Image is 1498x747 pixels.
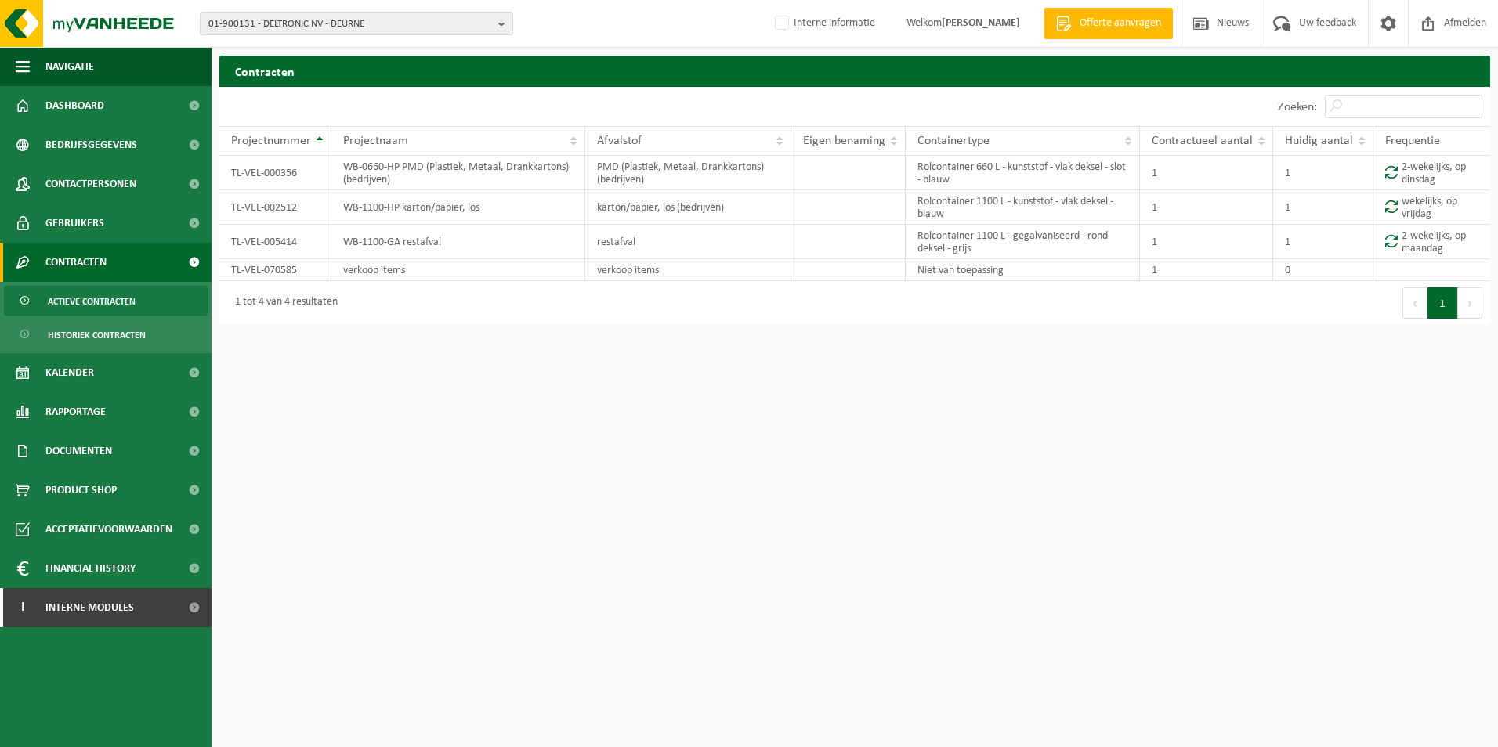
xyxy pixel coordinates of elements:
td: 1 [1140,156,1273,190]
td: WB-1100-GA restafval [331,225,585,259]
td: 2-wekelijks, op dinsdag [1373,156,1490,190]
span: Projectnaam [343,135,408,147]
span: Offerte aanvragen [1076,16,1165,31]
td: 2-wekelijks, op maandag [1373,225,1490,259]
td: 1 [1140,259,1273,281]
span: Frequentie [1385,135,1440,147]
span: Interne modules [45,588,134,627]
span: Actieve contracten [48,287,136,316]
span: Historiek contracten [48,320,146,350]
td: wekelijks, op vrijdag [1373,190,1490,225]
span: Documenten [45,431,112,471]
td: PMD (Plastiek, Metaal, Drankkartons) (bedrijven) [585,156,791,190]
button: Next [1458,287,1482,319]
a: Actieve contracten [4,286,208,316]
td: Niet van toepassing [906,259,1140,281]
span: I [16,588,30,627]
td: verkoop items [585,259,791,281]
strong: [PERSON_NAME] [942,17,1020,29]
span: Eigen benaming [803,135,885,147]
td: WB-1100-HP karton/papier, los [331,190,585,225]
span: Navigatie [45,47,94,86]
td: TL-VEL-000356 [219,156,331,190]
a: Offerte aanvragen [1044,8,1173,39]
td: WB-0660-HP PMD (Plastiek, Metaal, Drankkartons) (bedrijven) [331,156,585,190]
td: Rolcontainer 1100 L - gegalvaniseerd - rond deksel - grijs [906,225,1140,259]
td: 1 [1273,156,1373,190]
td: 1 [1140,190,1273,225]
td: 1 [1273,225,1373,259]
span: Financial History [45,549,136,588]
button: 01-900131 - DELTRONIC NV - DEURNE [200,12,513,35]
span: Afvalstof [597,135,642,147]
a: Historiek contracten [4,319,208,349]
span: Contractueel aantal [1152,135,1253,147]
span: Huidig aantal [1285,135,1353,147]
td: 1 [1273,190,1373,225]
label: Zoeken: [1278,101,1317,114]
td: Rolcontainer 1100 L - kunststof - vlak deksel - blauw [906,190,1140,225]
span: Containertype [917,135,990,147]
td: 1 [1140,225,1273,259]
span: 01-900131 - DELTRONIC NV - DEURNE [208,13,492,36]
span: Kalender [45,353,94,392]
td: verkoop items [331,259,585,281]
span: Rapportage [45,392,106,431]
td: TL-VEL-005414 [219,225,331,259]
button: Previous [1402,287,1427,319]
h2: Contracten [219,56,1490,86]
td: TL-VEL-070585 [219,259,331,281]
label: Interne informatie [772,12,875,35]
span: Contracten [45,243,107,282]
td: TL-VEL-002512 [219,190,331,225]
div: 1 tot 4 van 4 resultaten [227,289,338,317]
td: 0 [1273,259,1373,281]
span: Gebruikers [45,204,104,243]
span: Contactpersonen [45,164,136,204]
span: Projectnummer [231,135,311,147]
button: 1 [1427,287,1458,319]
span: Product Shop [45,471,117,510]
span: Acceptatievoorwaarden [45,510,172,549]
td: karton/papier, los (bedrijven) [585,190,791,225]
span: Dashboard [45,86,104,125]
td: restafval [585,225,791,259]
td: Rolcontainer 660 L - kunststof - vlak deksel - slot - blauw [906,156,1140,190]
span: Bedrijfsgegevens [45,125,137,164]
